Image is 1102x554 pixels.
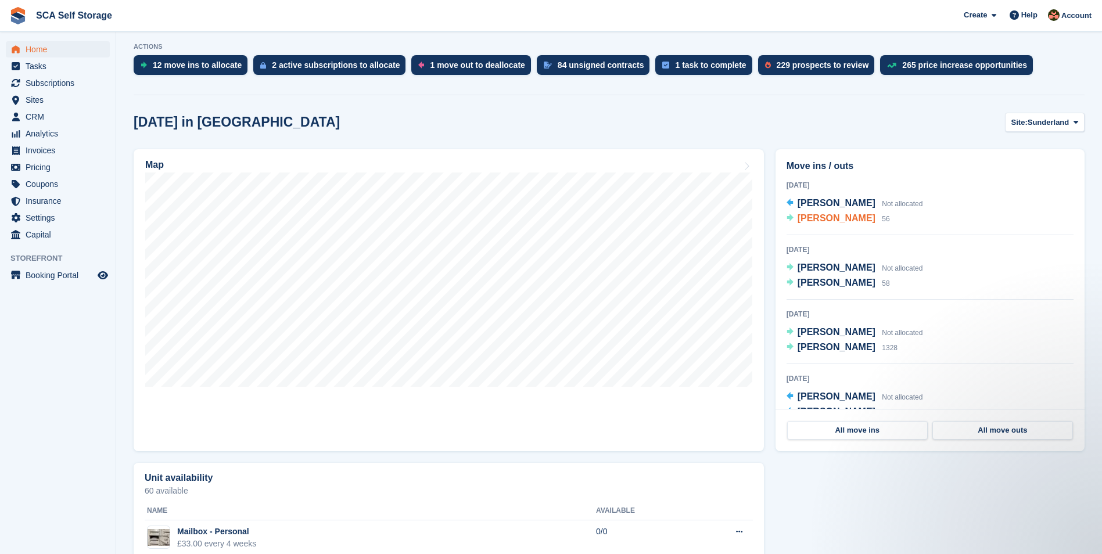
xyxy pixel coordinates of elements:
span: Site: [1011,117,1028,128]
span: Settings [26,210,95,226]
div: 84 unsigned contracts [558,60,644,70]
span: Capital [26,226,95,243]
a: [PERSON_NAME] Not allocated [787,196,923,211]
a: menu [6,58,110,74]
a: menu [6,125,110,142]
div: 229 prospects to review [777,60,869,70]
img: Unknown-4.jpeg [148,529,170,546]
span: Storefront [10,253,116,264]
h2: Unit availability [145,473,213,483]
h2: [DATE] in [GEOGRAPHIC_DATA] [134,114,340,130]
a: menu [6,142,110,159]
span: [PERSON_NAME] [798,406,875,416]
a: menu [6,226,110,243]
div: £33.00 every 4 weeks [177,538,256,550]
span: [PERSON_NAME] [798,342,875,352]
span: Invoices [26,142,95,159]
a: [PERSON_NAME] 58 [787,276,890,291]
a: [PERSON_NAME] 1328 [787,340,898,355]
a: 12 move ins to allocate [134,55,253,81]
a: 265 price increase opportunities [880,55,1039,81]
span: Booking Portal [26,267,95,283]
div: Mailbox - Personal [177,526,256,538]
th: Name [145,502,596,520]
span: Not allocated [882,393,922,401]
span: Not allocated [882,264,922,272]
p: ACTIONS [134,43,1085,51]
h2: Map [145,160,164,170]
span: CRM [26,109,95,125]
a: Map [134,149,764,451]
a: 2 active subscriptions to allocate [253,55,411,81]
h2: Move ins / outs [787,159,1074,173]
div: 1 task to complete [675,60,746,70]
img: active_subscription_to_allocate_icon-d502201f5373d7db506a760aba3b589e785aa758c864c3986d89f69b8ff3... [260,62,266,69]
a: All move outs [932,421,1073,440]
span: Create [964,9,987,21]
a: menu [6,176,110,192]
span: Not allocated [882,329,922,337]
img: prospect-51fa495bee0391a8d652442698ab0144808aea92771e9ea1ae160a38d050c398.svg [765,62,771,69]
a: menu [6,41,110,57]
span: Analytics [26,125,95,142]
a: 84 unsigned contracts [537,55,656,81]
span: Sites [26,92,95,108]
a: menu [6,92,110,108]
a: [PERSON_NAME] 56 [787,211,890,226]
a: All move ins [787,421,928,440]
a: [PERSON_NAME] Not allocated [787,390,923,405]
span: 1108 [882,408,898,416]
span: Help [1021,9,1038,21]
img: task-75834270c22a3079a89374b754ae025e5fb1db73e45f91037f5363f120a921f8.svg [662,62,669,69]
div: 12 move ins to allocate [153,60,242,70]
img: move_ins_to_allocate_icon-fdf77a2bb77ea45bf5b3d319d69a93e2d87916cf1d5bf7949dd705db3b84f3ca.svg [141,62,147,69]
button: Site: Sunderland [1005,113,1085,132]
img: Sarah Race [1048,9,1060,21]
a: menu [6,193,110,209]
span: Home [26,41,95,57]
span: [PERSON_NAME] [798,327,875,337]
span: Sunderland [1028,117,1069,128]
span: Insurance [26,193,95,209]
span: Tasks [26,58,95,74]
span: [PERSON_NAME] [798,262,875,272]
span: 58 [882,279,889,287]
a: menu [6,267,110,283]
div: [DATE] [787,373,1074,384]
span: Account [1061,10,1092,21]
a: 1 task to complete [655,55,758,81]
span: [PERSON_NAME] [798,213,875,223]
a: 1 move out to deallocate [411,55,536,81]
a: menu [6,210,110,226]
a: [PERSON_NAME] Not allocated [787,261,923,276]
span: 1328 [882,344,898,352]
img: move_outs_to_deallocate_icon-f764333ba52eb49d3ac5e1228854f67142a1ed5810a6f6cc68b1a99e826820c5.svg [418,62,424,69]
a: 229 prospects to review [758,55,881,81]
a: Preview store [96,268,110,282]
span: Subscriptions [26,75,95,91]
span: Coupons [26,176,95,192]
img: contract_signature_icon-13c848040528278c33f63329250d36e43548de30e8caae1d1a13099fd9432cc5.svg [544,62,552,69]
img: stora-icon-8386f47178a22dfd0bd8f6a31ec36ba5ce8667c1dd55bd0f319d3a0aa187defe.svg [9,7,27,24]
span: [PERSON_NAME] [798,391,875,401]
div: 1 move out to deallocate [430,60,525,70]
div: [DATE] [787,244,1074,255]
a: menu [6,109,110,125]
p: 60 available [145,487,753,495]
div: [DATE] [787,180,1074,190]
a: menu [6,159,110,175]
span: 56 [882,215,889,223]
img: price_increase_opportunities-93ffe204e8149a01c8c9dc8f82e8f89637d9d84a8eef4429ea346261dce0b2c0.svg [887,63,896,68]
a: [PERSON_NAME] Not allocated [787,325,923,340]
div: [DATE] [787,309,1074,319]
span: Pricing [26,159,95,175]
a: SCA Self Storage [31,6,117,25]
span: [PERSON_NAME] [798,278,875,287]
span: [PERSON_NAME] [798,198,875,208]
div: 265 price increase opportunities [902,60,1027,70]
div: 2 active subscriptions to allocate [272,60,400,70]
a: menu [6,75,110,91]
th: Available [596,502,692,520]
span: Not allocated [882,200,922,208]
a: [PERSON_NAME] 1108 [787,405,898,420]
